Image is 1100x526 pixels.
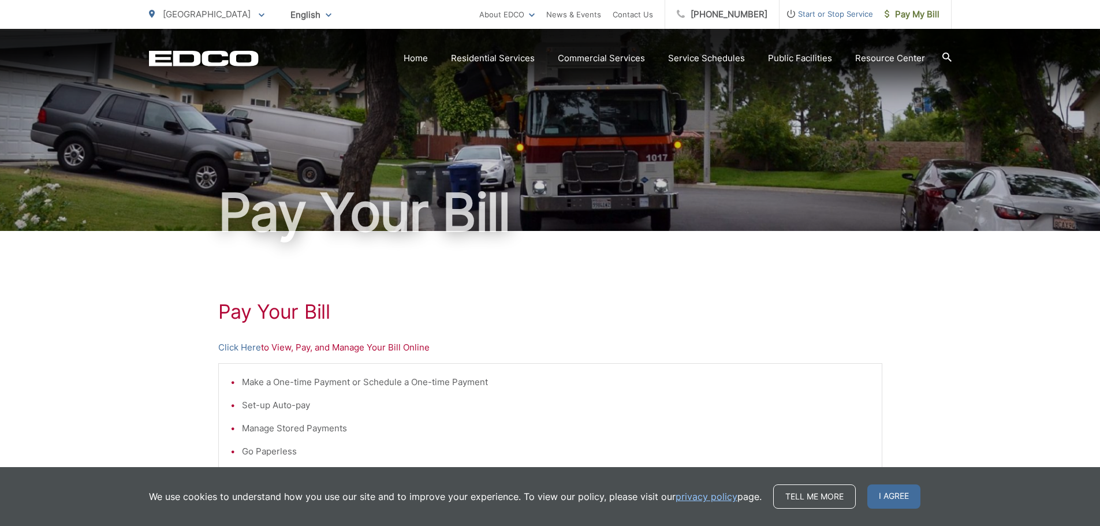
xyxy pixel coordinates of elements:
[885,8,939,21] span: Pay My Bill
[768,51,832,65] a: Public Facilities
[242,421,870,435] li: Manage Stored Payments
[451,51,535,65] a: Residential Services
[242,398,870,412] li: Set-up Auto-pay
[668,51,745,65] a: Service Schedules
[404,51,428,65] a: Home
[218,300,882,323] h1: Pay Your Bill
[163,9,251,20] span: [GEOGRAPHIC_DATA]
[218,341,882,355] p: to View, Pay, and Manage Your Bill Online
[218,341,261,355] a: Click Here
[546,8,601,21] a: News & Events
[149,490,762,503] p: We use cookies to understand how you use our site and to improve your experience. To view our pol...
[479,8,535,21] a: About EDCO
[676,490,737,503] a: privacy policy
[149,50,259,66] a: EDCD logo. Return to the homepage.
[558,51,645,65] a: Commercial Services
[773,484,856,509] a: Tell me more
[613,8,653,21] a: Contact Us
[282,5,340,25] span: English
[867,484,920,509] span: I agree
[855,51,925,65] a: Resource Center
[149,184,952,241] h1: Pay Your Bill
[242,445,870,458] li: Go Paperless
[242,375,870,389] li: Make a One-time Payment or Schedule a One-time Payment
